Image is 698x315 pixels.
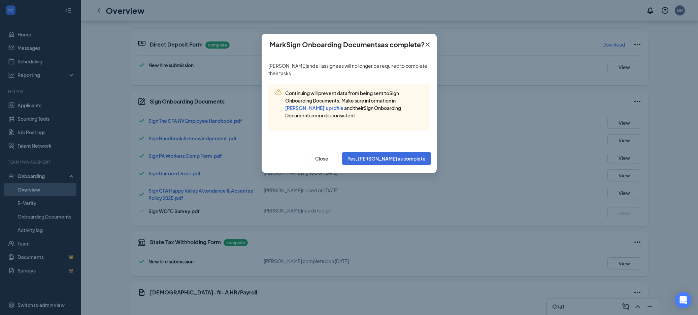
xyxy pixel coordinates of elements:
svg: Warning [275,88,282,95]
button: Yes, [PERSON_NAME] as complete [342,152,431,165]
button: Close [419,34,437,55]
div: Open Intercom Messenger [675,292,691,308]
button: Close [305,152,338,165]
h4: Mark Sign Onboarding Documents as complete? [270,40,425,49]
span: Continuing will prevent data from being sent to Sign Onboarding Documents . Make sure information... [285,90,401,118]
span: [PERSON_NAME] and all assignees will no longer be required to complete their tasks. [268,63,427,76]
svg: Cross [424,40,432,49]
span: [PERSON_NAME] 's profile [285,105,343,111]
button: [PERSON_NAME]'s profile [285,105,343,111]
